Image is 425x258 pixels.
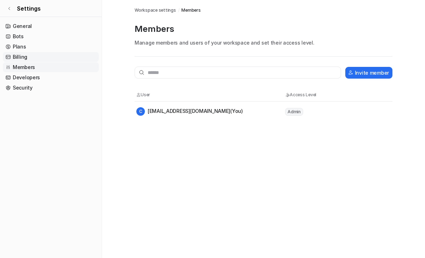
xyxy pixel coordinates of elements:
[136,91,285,98] th: User
[285,93,290,97] img: Access Level
[136,93,141,97] img: User
[136,107,243,116] div: [EMAIL_ADDRESS][DOMAIN_NAME] (You)
[135,39,392,46] p: Manage members and users of your workspace and set their access level.
[3,31,99,41] a: Bots
[285,108,303,116] span: Admin
[3,42,99,52] a: Plans
[3,62,99,72] a: Members
[3,52,99,62] a: Billing
[136,107,145,116] span: C
[3,21,99,31] a: General
[345,67,392,79] button: Invite member
[17,4,41,13] span: Settings
[3,73,99,82] a: Developers
[135,7,176,13] a: Workspace settings
[3,83,99,93] a: Security
[135,23,392,35] p: Members
[178,7,180,13] span: /
[181,7,200,13] a: Members
[285,91,348,98] th: Access Level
